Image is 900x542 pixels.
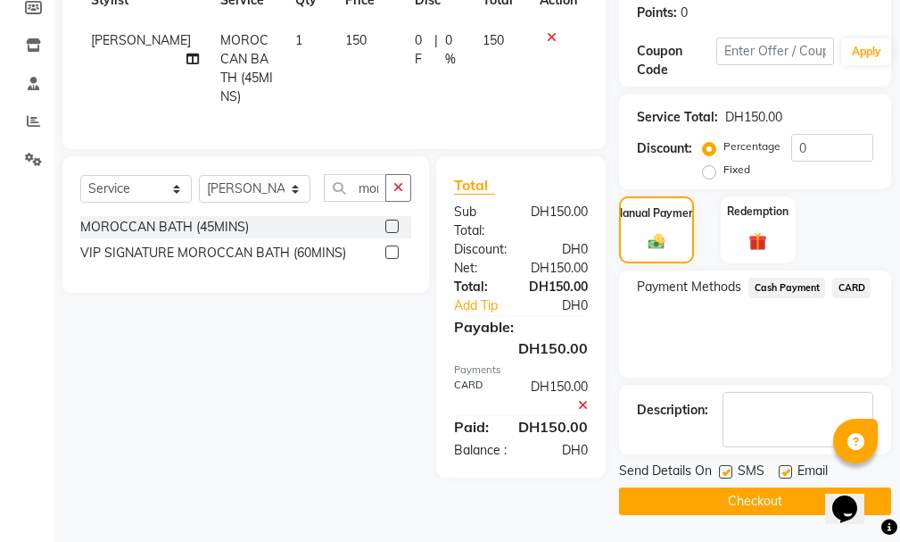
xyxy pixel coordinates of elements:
iframe: chat widget [825,471,882,524]
label: Percentage [723,138,780,154]
div: DH150.00 [441,338,601,359]
span: Email [797,462,828,484]
label: Fixed [723,162,750,178]
span: [PERSON_NAME] [91,32,191,48]
div: Points: [637,4,677,22]
div: Discount: [441,240,521,259]
div: Service Total: [637,108,718,127]
div: Sub Total: [441,203,517,240]
div: Paid: [441,416,505,438]
span: MOROCCAN BATH (45MINS) [220,32,273,104]
input: Search or Scan [324,174,386,202]
span: Payment Methods [637,278,741,296]
div: DH150.00 [517,203,601,240]
div: DH150.00 [517,378,601,415]
span: 150 [483,32,504,48]
div: DH150.00 [505,416,601,438]
span: 1 [295,32,302,48]
div: DH150.00 [517,259,601,278]
div: DH150.00 [725,108,782,127]
img: _gift.svg [743,230,772,253]
div: Description: [637,401,708,420]
div: DH0 [534,296,601,315]
div: DH0 [521,240,601,259]
span: SMS [738,462,764,484]
span: Cash Payment [748,278,825,298]
span: 150 [345,32,367,48]
span: | [434,31,438,69]
div: Coupon Code [637,42,715,79]
div: CARD [441,378,517,415]
div: Payable: [441,316,601,338]
div: Net: [441,259,517,278]
div: MOROCCAN BATH (45MINS) [80,218,249,237]
div: DH0 [521,441,601,460]
div: VIP SIGNATURE MOROCCAN BATH (60MINS) [80,244,346,263]
a: Add Tip [441,296,534,315]
img: _cash.svg [643,232,670,251]
div: DH150.00 [516,278,601,296]
button: Checkout [619,488,891,515]
div: 0 [681,4,688,22]
label: Redemption [727,204,789,220]
span: Total [454,176,495,195]
div: Balance : [441,441,521,460]
span: Send Details On [619,462,712,484]
div: Discount: [637,139,692,158]
span: 0 F [415,31,428,69]
span: 0 % [445,31,461,69]
span: CARD [832,278,871,298]
label: Manual Payment [614,205,699,221]
button: Apply [841,38,892,65]
div: Total: [441,278,516,296]
input: Enter Offer / Coupon Code [716,38,834,65]
div: Payments [454,363,588,378]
